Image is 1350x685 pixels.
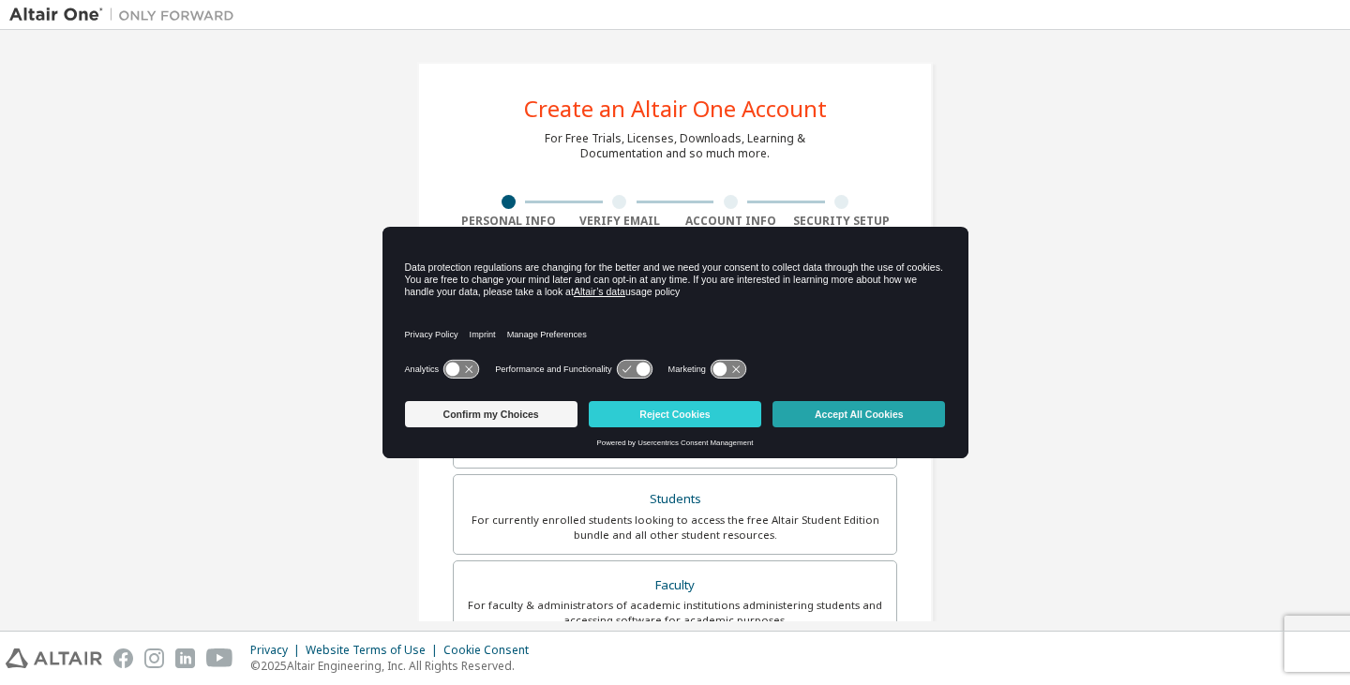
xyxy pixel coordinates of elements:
img: facebook.svg [113,648,133,668]
div: Website Terms of Use [306,643,443,658]
div: Privacy [250,643,306,658]
div: Security Setup [787,214,898,229]
div: Personal Info [453,214,564,229]
div: Students [465,486,885,513]
div: Faculty [465,573,885,599]
p: © 2025 Altair Engineering, Inc. All Rights Reserved. [250,658,540,674]
img: linkedin.svg [175,648,195,668]
div: Account Info [675,214,787,229]
div: Cookie Consent [443,643,540,658]
div: For Free Trials, Licenses, Downloads, Learning & Documentation and so much more. [545,131,805,161]
div: For currently enrolled students looking to access the free Altair Student Edition bundle and all ... [465,513,885,543]
div: Create an Altair One Account [524,97,827,120]
div: Verify Email [564,214,676,229]
img: altair_logo.svg [6,648,102,668]
img: youtube.svg [206,648,233,668]
img: Altair One [9,6,244,24]
img: instagram.svg [144,648,164,668]
div: For faculty & administrators of academic institutions administering students and accessing softwa... [465,598,885,628]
